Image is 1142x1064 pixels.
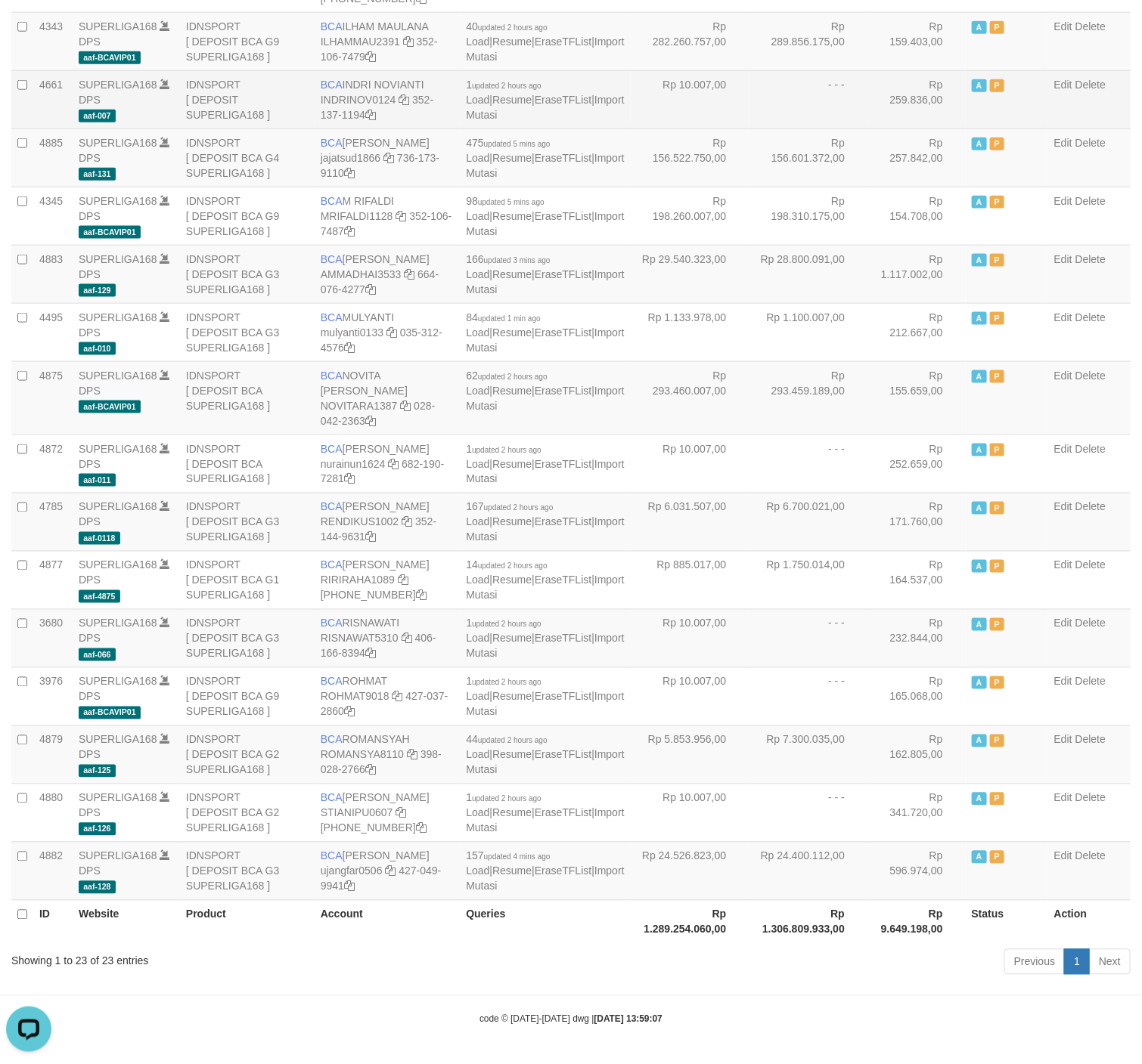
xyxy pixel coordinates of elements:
[402,516,412,528] a: Copy RENDIKUS1002 to clipboard
[466,137,624,179] span: | | |
[79,734,157,746] a: SUPERLIGA168
[631,435,749,493] td: Rp 10.007,00
[466,443,542,455] span: 1
[79,226,141,239] span: aaf-BCAVIP01
[535,36,591,48] a: EraseTFList
[79,532,120,545] span: aaf-0118
[466,691,489,703] a: Load
[393,691,403,703] a: Copy ROHMAT9018 to clipboard
[990,196,1005,209] span: Paused
[466,36,489,48] a: Load
[631,128,749,187] td: Rp 156.522.750,00
[386,326,397,339] a: Copy mulyanti0133 to clipboard
[73,435,180,493] td: DPS
[180,609,315,667] td: IDNSPORT [ DEPOSIT BCA G3 SUPERLIGA168 ]
[1075,20,1106,32] a: Delete
[492,326,532,339] a: Resume
[990,79,1005,92] span: Paused
[535,807,591,819] a: EraseTFList
[466,326,624,354] a: Import Mutasi
[365,283,376,295] a: Copy 6640764277 to clipboard
[73,493,180,551] td: DPS
[535,210,591,222] a: EraseTFList
[990,21,1005,34] span: Paused
[315,70,461,128] td: INDRI NOVIANTI 352-137-1194
[365,109,376,121] a: Copy 3521371194 to clipboard
[180,70,315,128] td: IDNSPORT [ DEPOSIT SUPERLIGA168 ]
[990,370,1005,383] span: Paused
[472,446,542,454] span: updated 2 hours ago
[73,245,180,303] td: DPS
[1054,195,1072,207] a: Edit
[867,361,966,435] td: Rp 155.659,00
[1075,559,1106,571] a: Delete
[180,435,315,493] td: IDNSPORT [ DEPOSIT BCA SUPERLIGA168 ]
[466,458,489,470] a: Load
[79,559,157,571] a: SUPERLIGA168
[1075,617,1106,629] a: Delete
[321,20,343,32] span: BCA
[1075,195,1106,207] a: Delete
[79,110,116,122] span: aaf-007
[344,225,355,237] a: Copy 3521067487 to clipboard
[466,458,624,485] a: Import Mutasi
[315,245,461,303] td: [PERSON_NAME] 664-076-4277
[492,94,532,106] a: Resume
[385,865,396,877] a: Copy ujangfar0506 to clipboard
[79,168,116,181] span: aaf-131
[79,51,141,64] span: aaf-BCAVIP01
[404,268,414,280] a: Copy AMMADHAI3533 to clipboard
[321,253,343,265] span: BCA
[73,187,180,245] td: DPS
[535,633,591,645] a: EraseTFList
[466,865,624,892] a: Import Mutasi
[749,187,867,245] td: Rp 198.310.175,00
[321,36,400,48] a: ILHAMMAU2391
[1075,676,1106,688] a: Delete
[466,385,489,397] a: Load
[321,458,386,470] a: nurainun1624
[1054,501,1072,513] a: Edit
[492,749,532,761] a: Resume
[478,373,548,381] span: updated 2 hours ago
[466,385,624,412] a: Import Mutasi
[466,210,624,237] a: Import Mutasi
[466,326,489,339] a: Load
[79,590,120,603] span: aaf-4875
[398,574,408,586] a: Copy RIRIRAHA1089 to clipboard
[535,865,591,877] a: EraseTFList
[1075,370,1106,382] a: Delete
[73,128,180,187] td: DPS
[466,443,624,485] span: | | |
[1054,676,1072,688] a: Edit
[867,493,966,551] td: Rp 171.760,00
[478,198,545,206] span: updated 5 mins ago
[478,23,548,32] span: updated 2 hours ago
[365,51,376,63] a: Copy 3521067479 to clipboard
[535,458,591,470] a: EraseTFList
[749,493,867,551] td: Rp 6.700.021,00
[1089,949,1131,975] a: Next
[321,559,343,571] span: BCA
[403,36,414,48] a: Copy ILHAMMAU2391 to clipboard
[466,152,624,179] a: Import Mutasi
[867,12,966,70] td: Rp 159.403,00
[631,187,749,245] td: Rp 198.260.007,00
[990,312,1005,325] span: Paused
[1075,792,1106,804] a: Delete
[321,501,343,513] span: BCA
[466,749,624,776] a: Import Mutasi
[33,187,73,245] td: 4345
[535,152,591,164] a: EraseTFList
[33,361,73,435] td: 4875
[1075,137,1106,149] a: Delete
[535,94,591,106] a: EraseTFList
[466,195,544,207] span: 98
[33,128,73,187] td: 4885
[33,245,73,303] td: 4883
[535,749,591,761] a: EraseTFList
[492,36,532,48] a: Resume
[180,493,315,551] td: IDNSPORT [ DEPOSIT BCA G3 SUPERLIGA168 ]
[466,574,624,602] a: Import Mutasi
[1075,79,1106,91] a: Delete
